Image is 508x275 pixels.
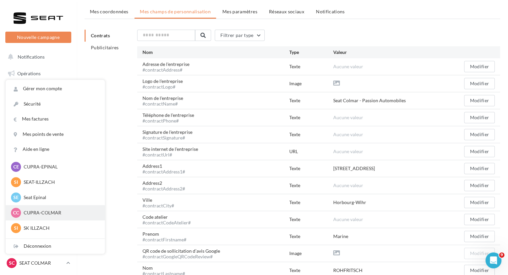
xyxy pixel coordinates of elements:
[4,183,73,202] a: PLV et print personnalisable
[464,112,495,123] button: Modifier
[142,119,194,123] div: #contractPhone#
[142,146,203,157] div: Site internet de l'entreprise
[142,112,199,123] div: Téléphone de l'entreprise
[14,225,18,231] span: SI
[269,9,304,14] span: Réseaux sociaux
[142,169,185,174] div: #contractAddress1#
[333,148,363,154] span: Aucune valeur
[289,165,333,172] div: Texte
[18,54,45,60] span: Notifications
[333,64,363,69] span: Aucune valeur
[142,78,188,89] div: Logo de l'entreprise
[4,133,73,147] a: Contacts
[289,114,333,121] div: Texte
[13,194,19,201] span: SE
[222,9,257,14] span: Mes paramètres
[90,9,128,14] span: Mes coordonnées
[289,199,333,206] div: Texte
[142,95,188,106] div: Nom de l'entreprise
[142,254,220,259] div: #contractGoogleQRCodeReview#
[6,97,105,112] a: Sécurité
[333,115,363,120] span: Aucune valeur
[333,216,363,222] span: Aucune valeur
[142,248,225,259] div: QR code de sollicitation d’avis Google
[4,117,73,131] a: Campagnes
[142,203,174,208] div: #contractCity#
[14,179,18,185] span: SI
[215,30,265,41] button: Filtrer par type
[19,260,64,266] p: SEAT COLMAR
[142,231,192,242] div: Prenom
[142,180,190,191] div: Address2
[464,197,495,208] button: Modifier
[142,152,198,157] div: #contractUrl#
[6,112,105,127] a: Mes factures
[4,50,70,64] button: Notifications
[289,63,333,70] div: Texte
[333,182,363,188] span: Aucune valeur
[485,252,501,268] iframe: Intercom live chat
[289,49,333,56] div: Type
[24,209,97,216] p: CUPRA-COLMAR
[464,163,495,174] button: Modifier
[464,231,495,242] button: Modifier
[333,165,375,172] div: [STREET_ADDRESS]
[464,248,495,259] button: Modifier
[289,233,333,240] div: Texte
[464,61,495,72] button: Modifier
[9,260,15,266] span: SC
[333,199,366,206] div: Horbourg-Wihr
[289,182,333,189] div: Texte
[13,209,19,216] span: CC
[289,250,333,257] div: Image
[142,214,196,225] div: Code atelier
[4,83,73,97] a: Boîte de réception11
[333,233,348,240] div: Marine
[142,85,183,89] div: #contractLogo#
[333,97,406,104] div: Seat Colmar - Passion Automobiles
[24,163,97,170] p: CUPRA-EPINAL
[464,78,495,89] button: Modifier
[142,49,289,56] div: Nom
[289,148,333,155] div: URL
[333,267,363,274] div: ROHFRITSCH
[6,239,105,254] div: Déconnexion
[17,71,41,76] span: Opérations
[499,252,504,258] span: 9
[4,100,73,114] a: Visibilité en ligne
[91,45,119,50] span: Publicitaires
[24,225,97,231] p: SK ILLZACH
[5,257,71,269] a: SC SEAT COLMAR
[289,267,333,274] div: Texte
[316,9,345,14] span: Notifications
[464,129,495,140] button: Modifier
[4,67,73,81] a: Opérations
[142,237,186,242] div: #contractFirstname#
[333,132,363,137] span: Aucune valeur
[4,205,73,225] a: Campagnes DataOnDemand
[6,81,105,96] a: Gérer mon compte
[289,97,333,104] div: Texte
[333,49,451,56] div: Valeur
[142,68,189,72] div: #contractAddress#
[142,129,198,140] div: Signature de l'entreprise
[289,80,333,87] div: Image
[24,179,97,185] p: SEAT-ILLZACH
[142,220,191,225] div: #contractCodeAtelier#
[4,166,73,180] a: Calendrier
[13,163,19,170] span: CE
[464,95,495,106] button: Modifier
[24,194,97,201] p: Seat Epinal
[6,142,105,157] a: Aide en ligne
[142,186,185,191] div: #contractAddress2#
[142,197,179,208] div: Ville
[464,180,495,191] button: Modifier
[142,136,192,140] div: #contractSignature#
[4,150,73,164] a: Médiathèque
[289,131,333,138] div: Texte
[289,216,333,223] div: Texte
[6,127,105,142] a: Mes points de vente
[464,146,495,157] button: Modifier
[142,163,190,174] div: Address1
[464,214,495,225] button: Modifier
